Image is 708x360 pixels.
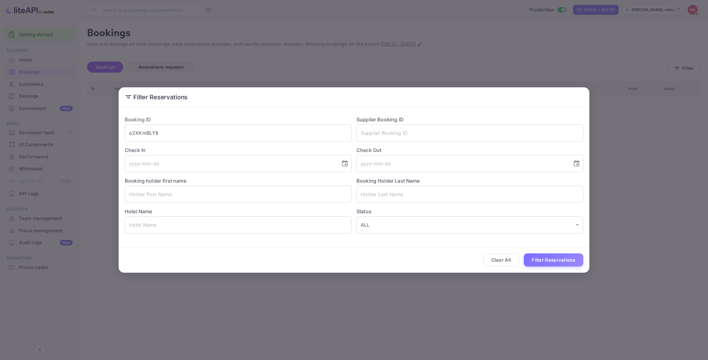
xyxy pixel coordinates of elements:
[356,116,404,123] label: Supplier Booking ID
[339,157,351,170] button: Choose date
[570,157,583,170] button: Choose date
[356,216,583,233] div: ALL
[356,124,583,142] input: Supplier Booking ID
[125,124,352,142] input: Booking ID
[125,186,352,203] input: Holder First Name
[356,178,420,184] label: Booking Holder Last Name
[356,208,583,215] label: Status
[356,155,568,172] input: yyyy-mm-dd
[524,253,583,267] button: Filter Reservations
[125,146,352,154] label: Check In
[125,116,151,123] label: Booking ID
[356,186,583,203] input: Holder Last Name
[125,178,186,184] label: Booking holder first name
[125,216,352,233] input: Hotel Name
[119,87,589,107] h2: Filter Reservations
[125,155,336,172] input: yyyy-mm-dd
[356,146,583,154] label: Check Out
[483,253,519,267] button: Clear All
[125,208,152,214] label: Hotel Name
